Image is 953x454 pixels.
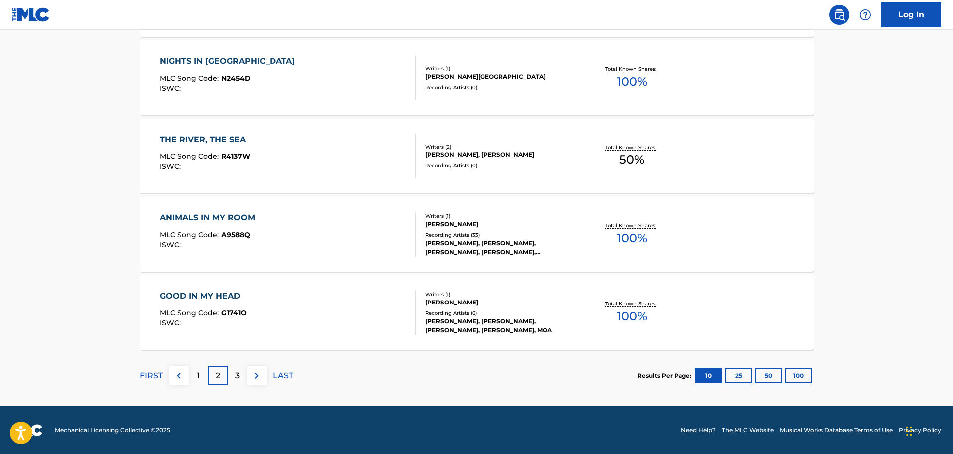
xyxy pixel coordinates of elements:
[55,426,170,435] span: Mechanical Licensing Collective © 2025
[251,370,263,382] img: right
[160,308,221,317] span: MLC Song Code :
[140,119,814,193] a: THE RIVER, THE SEAMLC Song Code:R4137WISWC:Writers (2)[PERSON_NAME], [PERSON_NAME]Recording Artis...
[235,370,240,382] p: 3
[160,84,183,93] span: ISWC :
[899,426,941,435] a: Privacy Policy
[425,65,576,72] div: Writers ( 1 )
[681,426,716,435] a: Need Help?
[160,290,247,302] div: GOOD IN MY HEAD
[722,426,774,435] a: The MLC Website
[425,309,576,317] div: Recording Artists ( 6 )
[425,298,576,307] div: [PERSON_NAME]
[605,222,659,229] p: Total Known Shares:
[425,143,576,151] div: Writers ( 2 )
[829,5,849,25] a: Public Search
[425,212,576,220] div: Writers ( 1 )
[425,317,576,335] div: [PERSON_NAME], [PERSON_NAME], [PERSON_NAME], [PERSON_NAME], MOA
[160,162,183,171] span: ISWC :
[221,308,247,317] span: G1741O
[140,370,163,382] p: FIRST
[425,84,576,91] div: Recording Artists ( 0 )
[425,151,576,159] div: [PERSON_NAME], [PERSON_NAME]
[425,291,576,298] div: Writers ( 1 )
[160,134,251,146] div: THE RIVER, THE SEA
[617,307,647,325] span: 100 %
[140,197,814,272] a: ANIMALS IN MY ROOMMLC Song Code:A9588QISWC:Writers (1)[PERSON_NAME]Recording Artists (33)[PERSON_...
[881,2,941,27] a: Log In
[637,371,694,380] p: Results Per Page:
[605,144,659,151] p: Total Known Shares:
[140,40,814,115] a: NIGHTS IN [GEOGRAPHIC_DATA]MLC Song Code:N2454DISWC:Writers (1)[PERSON_NAME][GEOGRAPHIC_DATA]Reco...
[695,368,722,383] button: 10
[605,300,659,307] p: Total Known Shares:
[425,220,576,229] div: [PERSON_NAME]
[160,240,183,249] span: ISWC :
[221,152,250,161] span: R4137W
[425,231,576,239] div: Recording Artists ( 33 )
[785,368,812,383] button: 100
[617,229,647,247] span: 100 %
[833,9,845,21] img: search
[755,368,782,383] button: 50
[197,370,200,382] p: 1
[903,406,953,454] iframe: Chat Widget
[780,426,893,435] a: Musical Works Database Terms of Use
[160,152,221,161] span: MLC Song Code :
[160,74,221,83] span: MLC Song Code :
[619,151,644,169] span: 50 %
[160,212,260,224] div: ANIMALS IN MY ROOM
[12,7,50,22] img: MLC Logo
[859,9,871,21] img: help
[617,73,647,91] span: 100 %
[605,65,659,73] p: Total Known Shares:
[12,424,43,436] img: logo
[173,370,185,382] img: left
[855,5,875,25] div: Help
[160,230,221,239] span: MLC Song Code :
[140,275,814,350] a: GOOD IN MY HEADMLC Song Code:G1741OISWC:Writers (1)[PERSON_NAME]Recording Artists (6)[PERSON_NAME...
[160,318,183,327] span: ISWC :
[425,72,576,81] div: [PERSON_NAME][GEOGRAPHIC_DATA]
[160,55,300,67] div: NIGHTS IN [GEOGRAPHIC_DATA]
[221,74,251,83] span: N2454D
[273,370,293,382] p: LAST
[425,162,576,169] div: Recording Artists ( 0 )
[425,239,576,257] div: [PERSON_NAME], [PERSON_NAME], [PERSON_NAME], [PERSON_NAME], [PERSON_NAME] MOA
[216,370,220,382] p: 2
[906,416,912,446] div: Drag
[221,230,250,239] span: A9588Q
[725,368,752,383] button: 25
